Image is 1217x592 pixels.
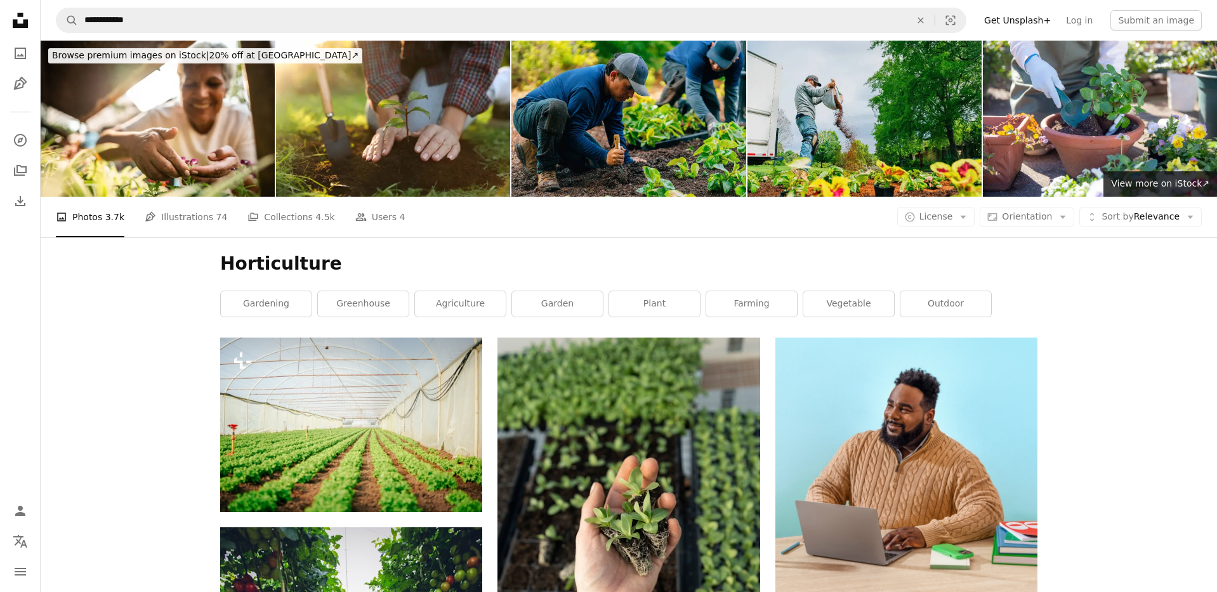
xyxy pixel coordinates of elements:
[220,253,1037,275] h1: Horticulture
[609,291,700,317] a: plant
[1103,171,1217,197] a: View more on iStock↗
[919,211,953,221] span: License
[1058,10,1100,30] a: Log in
[8,158,33,183] a: Collections
[511,41,746,197] img: Young Hispanic Latino Man using a Hand Shovel to Dig Holes in Soil for a Flowerbed in a Neighborh...
[1002,211,1052,221] span: Orientation
[497,529,760,540] a: green plant on persons hand
[1079,207,1202,227] button: Sort byRelevance
[8,71,33,96] a: Illustrations
[512,291,603,317] a: garden
[900,291,991,317] a: outdoor
[415,291,506,317] a: agriculture
[8,128,33,153] a: Explore
[803,291,894,317] a: vegetable
[216,210,228,224] span: 74
[52,50,209,60] span: Browse premium images on iStock |
[399,210,405,224] span: 4
[41,41,275,197] img: Close-up of a woman choosing flowers at a garden center
[315,210,334,224] span: 4.5k
[1110,10,1202,30] button: Submit an image
[747,41,982,197] img: Low Angle View of a Latino Man Spreading Soil Conditioner from a Bag while Planting a Flowerbed i...
[52,50,359,60] span: 20% off at [GEOGRAPHIC_DATA] ↗
[897,207,975,227] button: License
[8,498,33,523] a: Log in / Sign up
[247,197,334,237] a: Collections 4.5k
[907,8,935,32] button: Clear
[145,197,227,237] a: Illustrations 74
[935,8,966,32] button: Visual search
[41,41,370,71] a: Browse premium images on iStock|20% off at [GEOGRAPHIC_DATA]↗
[56,8,966,33] form: Find visuals sitewide
[276,41,510,197] img: Woman planting young tree in garden, closeup
[8,529,33,554] button: Language
[318,291,409,317] a: greenhouse
[8,559,33,584] button: Menu
[220,338,482,512] img: a greenhouse with rows of lettuce growing inside
[56,8,78,32] button: Search Unsplash
[355,197,405,237] a: Users 4
[1111,178,1209,188] span: View more on iStock ↗
[706,291,797,317] a: farming
[1102,211,1133,221] span: Sort by
[8,188,33,214] a: Download History
[977,10,1058,30] a: Get Unsplash+
[221,291,312,317] a: gardening
[220,419,482,430] a: a greenhouse with rows of lettuce growing inside
[983,41,1217,197] img: Autumn gardening: Planting wild strawberries in pots
[1102,211,1180,223] span: Relevance
[8,41,33,66] a: Photos
[980,207,1074,227] button: Orientation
